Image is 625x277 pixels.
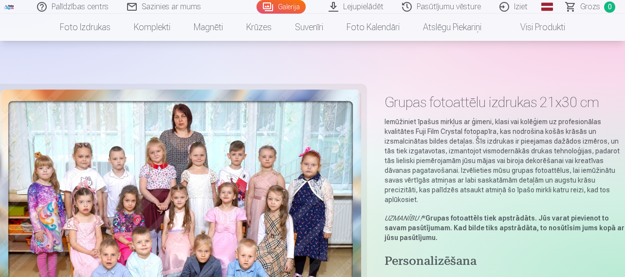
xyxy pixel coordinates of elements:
a: Suvenīri [283,14,335,41]
a: Foto kalendāri [335,14,411,41]
a: Visi produkti [493,14,577,41]
img: /fa1 [4,4,15,10]
a: Komplekti [122,14,182,41]
a: Magnēti [182,14,235,41]
span: 0 [604,1,615,13]
p: Iemūžiniet īpašus mirkļus ar ģimeni, klasi vai kolēģiem uz profesionālas kvalitātes Fuji Film Cry... [385,117,625,204]
span: Grozs [580,1,600,13]
a: Krūzes [235,14,283,41]
h4: Personalizēšana [385,254,625,270]
h1: Grupas fotoattēlu izdrukas 21x30 cm [385,93,625,111]
a: Foto izdrukas [48,14,122,41]
em: UZMANĪBU ! [385,214,422,222]
a: Atslēgu piekariņi [411,14,493,41]
strong: Grupas fotoattēls tiek apstrādāts. Jūs varat pievienot to savam pasūtījumam. Kad bilde tiks apstr... [385,214,625,241]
